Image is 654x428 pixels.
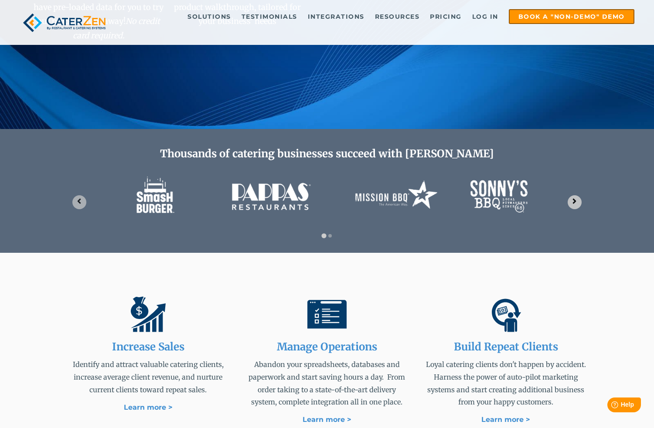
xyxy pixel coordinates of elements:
a: Log in [468,10,503,23]
h2: Build Repeat Clients [423,341,589,353]
a: Solutions [183,10,235,23]
div: Select a slide to show [317,231,337,239]
a: Book a "Non-Demo" Demo [509,9,634,24]
div: Navigation Menu [125,9,634,24]
h2: Increase Sales [65,341,231,353]
a: Learn more > [124,403,173,411]
p: Abandon your spreadsheets, databases and paperwork and start saving hours a day. From order takin... [244,358,409,408]
img: Increase catering sales [129,295,168,334]
section: Image carousel with 2 slides. [65,165,589,239]
a: Testimonials [237,10,302,23]
img: Build repeat catering clients [486,295,525,334]
button: Go to last slide [72,195,86,209]
a: Resources [371,10,424,23]
p: Loyal catering clients don't happen by accident. Harness the power of auto-pilot marketing system... [423,358,589,408]
button: Go to slide 2 [328,234,332,238]
img: caterzen [20,9,109,36]
p: Identify and attract valuable catering clients, increase average client revenue, and nurture curr... [65,358,231,396]
a: Integrations [303,10,369,23]
button: Next slide [568,195,582,209]
a: Learn more > [303,415,351,424]
img: Manage catering opertions [307,295,347,334]
iframe: Help widget launcher [576,394,644,418]
img: caterzen-client-logos-1 [118,165,536,226]
h2: Manage Operations [244,341,409,353]
div: 1 of 2 [65,165,589,226]
button: Go to slide 1 [321,233,326,238]
a: Learn more > [481,415,530,424]
a: Pricing [426,10,466,23]
h2: Thousands of catering businesses succeed with [PERSON_NAME] [65,148,589,160]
